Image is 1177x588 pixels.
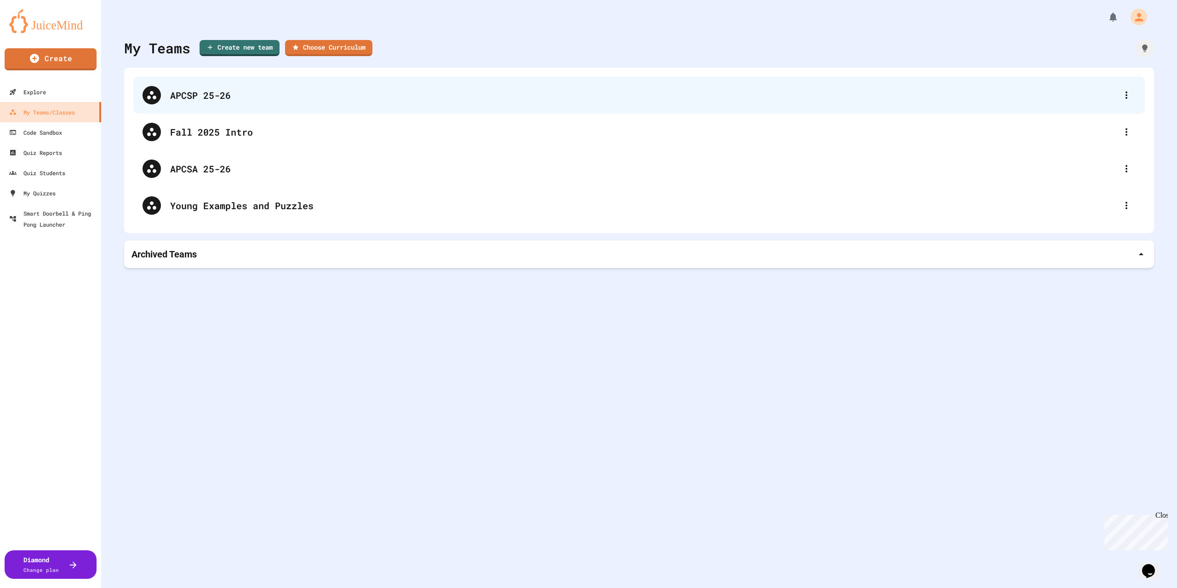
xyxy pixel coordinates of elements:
[9,167,65,178] div: Quiz Students
[9,147,62,158] div: Quiz Reports
[170,199,1117,212] div: Young Examples and Puzzles
[124,38,190,58] div: My Teams
[200,40,280,56] a: Create new team
[1101,511,1168,550] iframe: chat widget
[1121,6,1149,28] div: My Account
[170,88,1117,102] div: APCSP 25-26
[1138,551,1168,579] iframe: chat widget
[1091,9,1121,25] div: My Notifications
[170,125,1117,139] div: Fall 2025 Intro
[9,86,46,97] div: Explore
[4,4,63,58] div: Chat with us now!Close
[23,566,59,573] span: Change plan
[9,188,56,199] div: My Quizzes
[133,187,1145,224] div: Young Examples and Puzzles
[9,9,92,33] img: logo-orange.svg
[9,208,97,230] div: Smart Doorbell & Ping Pong Launcher
[133,77,1145,114] div: APCSP 25-26
[133,150,1145,187] div: APCSA 25-26
[5,48,97,70] a: Create
[5,550,97,579] button: DiamondChange plan
[285,40,372,56] a: Choose Curriculum
[1136,39,1154,57] div: How it works
[9,127,62,138] div: Code Sandbox
[133,114,1145,150] div: Fall 2025 Intro
[23,555,59,574] div: Diamond
[170,162,1117,176] div: APCSA 25-26
[131,248,197,261] p: Archived Teams
[9,107,75,118] div: My Teams/Classes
